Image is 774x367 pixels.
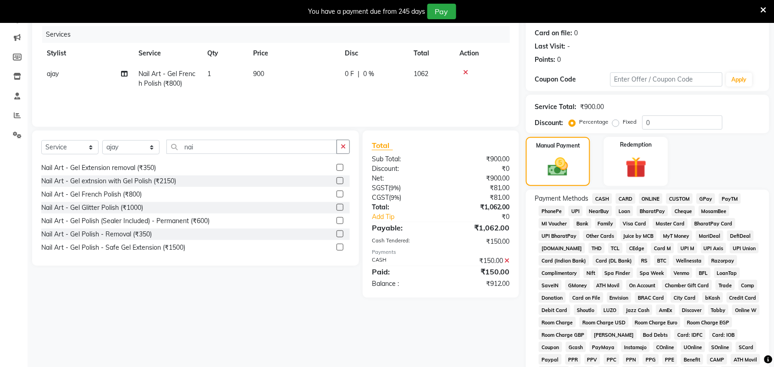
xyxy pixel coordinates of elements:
[365,154,441,164] div: Sub Total:
[427,4,456,19] button: Pay
[539,329,587,340] span: Room Charge GBP
[616,206,633,216] span: Loan
[639,193,663,204] span: ONLINE
[601,305,620,315] span: LUZO
[565,354,581,365] span: PPR
[454,43,510,64] th: Action
[580,317,629,328] span: Room Charge USD
[604,354,619,365] span: PPC
[372,184,388,192] span: SGST
[41,163,156,173] div: Nail Art - Gel Extension removal (₹350)
[441,183,517,193] div: ₹81.00
[662,280,712,290] span: Chamber Gift Card
[731,354,760,365] span: ATH Movil
[536,142,580,150] label: Manual Payment
[691,218,735,229] span: BharatPay Card
[714,268,741,278] span: LoanTap
[583,230,617,241] span: Other Cards
[727,292,760,303] span: Credit Card
[592,193,612,204] span: CASH
[441,256,517,266] div: ₹150.00
[626,243,647,253] span: CEdge
[539,206,565,216] span: PhonePe
[593,255,635,266] span: Card (DL Bank)
[539,230,580,241] span: UPI BharatPay
[639,255,651,266] span: RS
[586,206,613,216] span: NearBuy
[681,342,705,352] span: UOnline
[138,70,195,88] span: Nail Art - Gel French Polish (₹800)
[539,292,566,303] span: Donation
[719,193,741,204] span: PayTM
[441,266,517,277] div: ₹150.00
[568,42,570,51] div: -
[539,255,589,266] span: Card (Indian Bank)
[339,43,408,64] th: Disc
[41,243,185,252] div: Nail Art - Gel Polish - Safe Gel Extension (₹1500)
[365,266,441,277] div: Paid:
[41,176,176,186] div: Nail Art - Gel extnsion with Gel Polish (₹2150)
[696,230,724,241] span: MariDeal
[539,354,562,365] span: Paypal
[309,7,426,16] div: You have a payment due from 245 days
[539,218,570,229] span: MI Voucher
[663,354,678,365] span: PPE
[372,141,393,150] span: Total
[202,43,248,64] th: Qty
[654,255,669,266] span: BTC
[739,280,758,290] span: Comp
[708,305,729,315] span: Tabby
[565,280,590,290] span: GMoney
[365,183,441,193] div: ( )
[619,154,653,181] img: _gift.svg
[365,237,441,246] div: Cash Tendered:
[616,193,636,204] span: CARD
[591,329,637,340] span: [PERSON_NAME]
[679,305,705,315] span: Discover
[620,218,649,229] span: Visa Card
[372,248,510,256] div: Payments
[590,342,618,352] span: PayMaya
[671,292,699,303] span: City Card
[708,255,737,266] span: Razorpay
[594,280,623,290] span: ATH Movil
[345,69,354,79] span: 0 F
[707,354,727,365] span: CAMP
[637,268,667,278] span: Spa Week
[684,317,732,328] span: Room Charge EGP
[539,342,562,352] span: Coupon
[607,292,632,303] span: Envision
[207,70,211,78] span: 1
[535,55,556,65] div: Points:
[702,292,723,303] span: bKash
[248,43,339,64] th: Price
[643,354,659,365] span: PPG
[674,329,706,340] span: Card: IDFC
[709,342,733,352] span: SOnline
[651,243,674,253] span: Card M
[580,118,609,126] label: Percentage
[47,70,59,78] span: ajay
[602,268,634,278] span: Spa Finder
[539,305,570,315] span: Debit Card
[535,28,573,38] div: Card on file:
[736,342,757,352] span: SCard
[569,206,583,216] span: UPI
[732,305,760,315] span: Online W
[539,280,562,290] span: SaveIN
[408,43,454,64] th: Total
[726,73,752,87] button: Apply
[365,256,441,266] div: CASH
[441,164,517,174] div: ₹0
[574,218,592,229] span: Bank
[569,292,603,303] span: Card on File
[42,26,517,43] div: Services
[535,118,564,128] div: Discount:
[365,203,441,212] div: Total:
[41,216,210,226] div: Nail Art - Gel Polish (Sealer Included) - Permanent (₹600)
[441,174,517,183] div: ₹900.00
[716,280,735,290] span: Trade
[585,354,601,365] span: PPV
[699,206,730,216] span: MosamBee
[358,69,359,79] span: |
